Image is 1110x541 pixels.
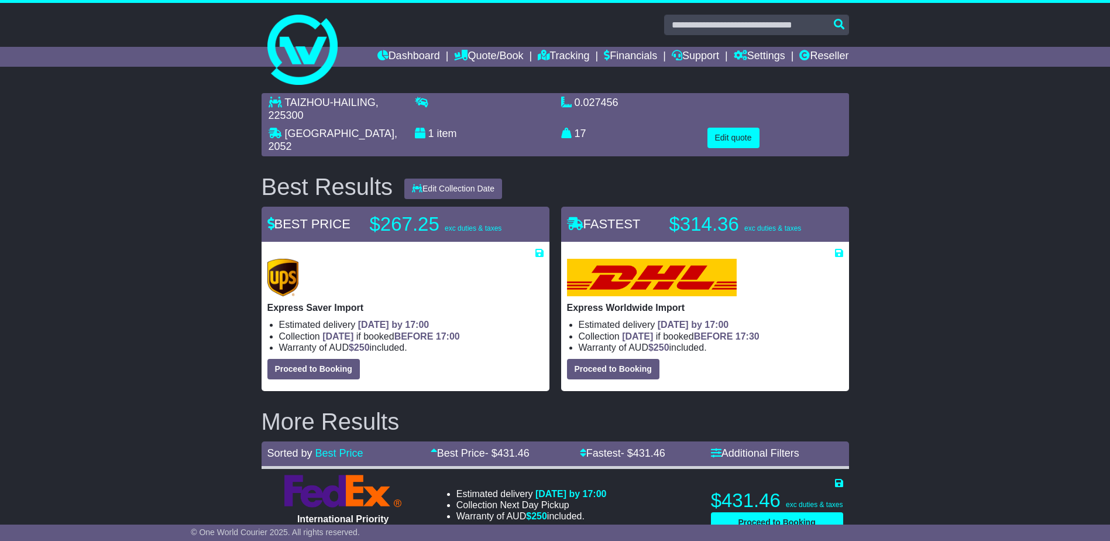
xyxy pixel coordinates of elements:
[267,217,350,231] span: BEST PRICE
[456,499,607,511] li: Collection
[267,447,312,459] span: Sorted by
[436,331,460,341] span: 17:00
[633,447,665,459] span: 431.46
[322,331,459,341] span: if booked
[358,320,429,330] span: [DATE] by 17:00
[445,224,501,232] span: exc duties & taxes
[394,331,434,341] span: BEFORE
[622,331,653,341] span: [DATE]
[575,128,586,139] span: 17
[485,447,530,459] span: - $
[297,514,389,535] span: International Priority Import
[538,47,589,67] a: Tracking
[579,342,843,353] li: Warranty of AUD included.
[575,97,618,108] span: 0.027456
[736,331,760,341] span: 17:30
[269,128,397,152] span: , 2052
[531,511,547,521] span: 250
[267,259,299,296] img: UPS (new): Express Saver Import
[497,447,530,459] span: 431.46
[580,447,665,459] a: Fastest- $431.46
[711,489,843,512] p: $431.46
[526,511,547,521] span: $
[786,501,843,509] span: exc duties & taxes
[284,97,376,108] span: TAIZHOU-HAILING
[707,128,760,148] button: Edit quote
[428,128,434,139] span: 1
[648,343,669,352] span: $
[404,179,502,199] button: Edit Collection Date
[456,488,607,499] li: Estimated delivery
[267,359,360,379] button: Proceed to Booking
[734,47,785,67] a: Settings
[322,331,353,341] span: [DATE]
[604,47,657,67] a: Financials
[349,343,370,352] span: $
[621,447,665,459] span: - $
[567,302,843,313] p: Express Worldwide Import
[284,475,401,508] img: FedEx Express: International Priority Import
[579,319,843,330] li: Estimated delivery
[567,259,737,296] img: DHL: Express Worldwide Import
[262,409,849,434] h2: More Results
[799,47,848,67] a: Reseller
[437,128,457,139] span: item
[315,447,363,459] a: Best Price
[567,217,641,231] span: FASTEST
[669,213,816,236] p: $314.36
[694,331,733,341] span: BEFORE
[279,319,544,330] li: Estimated delivery
[431,447,530,459] a: Best Price- $431.46
[370,213,516,236] p: $267.25
[256,174,399,200] div: Best Results
[377,47,440,67] a: Dashboard
[454,47,523,67] a: Quote/Book
[622,331,759,341] span: if booked
[711,447,799,459] a: Additional Filters
[285,128,394,139] span: [GEOGRAPHIC_DATA]
[711,512,843,533] button: Proceed to Booking
[191,528,360,537] span: © One World Courier 2025. All rights reserved.
[535,489,607,499] span: [DATE] by 17:00
[744,224,801,232] span: exc duties & taxes
[279,342,544,353] li: Warranty of AUD included.
[567,359,659,379] button: Proceed to Booking
[672,47,719,67] a: Support
[654,343,669,352] span: 250
[279,331,544,342] li: Collection
[500,500,569,510] span: Next Day Pickup
[269,97,379,121] span: , 225300
[267,302,544,313] p: Express Saver Import
[579,331,843,342] li: Collection
[354,343,370,352] span: 250
[658,320,729,330] span: [DATE] by 17:00
[456,511,607,522] li: Warranty of AUD included.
